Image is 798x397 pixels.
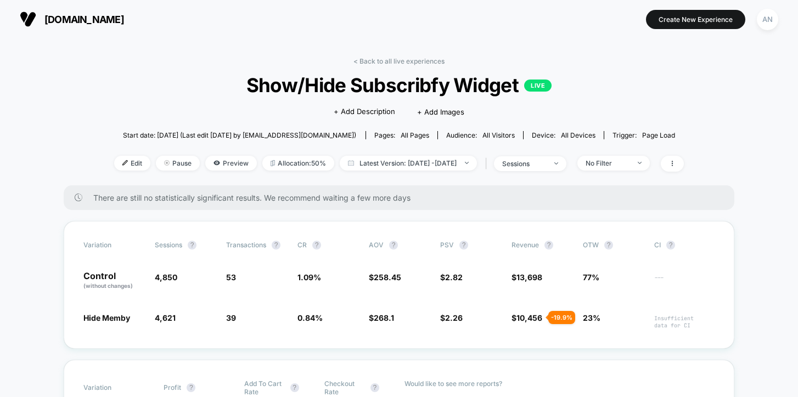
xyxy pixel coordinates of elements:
div: Audience: [446,131,515,139]
span: + Add Images [417,107,464,116]
span: Add To Cart Rate [244,379,285,396]
span: all pages [401,131,429,139]
img: rebalance [271,160,275,166]
button: ? [290,383,299,392]
span: $ [440,273,463,282]
img: calendar [348,160,354,166]
span: PSV [440,241,454,249]
span: Device: [523,131,604,139]
span: 77% [583,273,599,282]
button: AN [754,8,782,31]
span: all devices [561,131,595,139]
span: 2.26 [445,313,463,322]
span: Latest Version: [DATE] - [DATE] [340,156,477,171]
div: Pages: [374,131,429,139]
span: 2.82 [445,273,463,282]
span: $ [440,313,463,322]
button: Create New Experience [646,10,745,29]
img: end [465,162,469,164]
span: [DOMAIN_NAME] [44,14,124,25]
span: 10,456 [516,313,542,322]
span: $ [512,313,542,322]
img: end [638,162,642,164]
div: AN [757,9,778,30]
div: Trigger: [612,131,675,139]
span: $ [369,273,401,282]
button: ? [544,241,553,249]
span: | [482,156,494,172]
span: Start date: [DATE] (Last edit [DATE] by [EMAIL_ADDRESS][DOMAIN_NAME]) [123,131,356,139]
span: 4,850 [155,273,177,282]
span: --- [654,274,715,290]
span: Insufficient data for CI [654,315,715,329]
div: - 19.9 % [548,311,575,324]
span: AOV [369,241,384,249]
span: 23% [583,313,600,322]
img: end [164,160,170,166]
span: CI [654,241,715,249]
button: ? [666,241,675,249]
button: ? [459,241,468,249]
p: LIVE [524,80,552,92]
span: 53 [226,273,236,282]
span: (without changes) [83,282,133,289]
span: Hide Memby [83,313,130,322]
button: ? [604,241,613,249]
span: Edit [114,156,150,171]
button: ? [188,241,196,249]
button: ? [187,383,195,392]
div: No Filter [586,159,630,167]
span: Profit [164,383,181,392]
button: ? [370,383,379,392]
p: Would like to see more reports? [404,379,715,388]
button: ? [312,241,321,249]
span: $ [512,273,542,282]
span: 258.45 [374,273,401,282]
button: ? [389,241,398,249]
span: 268.1 [374,313,394,322]
span: Page Load [642,131,675,139]
span: Variation [83,241,144,249]
span: Revenue [512,241,539,249]
span: CR [297,241,307,249]
span: 13,698 [516,273,542,282]
span: Show/Hide Subscribfy Widget [143,73,655,97]
a: < Back to all live experiences [353,57,445,65]
span: All Visitors [482,131,515,139]
span: 39 [226,313,236,322]
span: 0.84 % [297,313,323,322]
img: edit [122,160,128,166]
button: [DOMAIN_NAME] [16,10,127,28]
button: ? [272,241,280,249]
span: 4,621 [155,313,176,322]
img: end [554,162,558,165]
p: Control [83,271,144,290]
span: Variation [83,379,144,396]
span: Preview [205,156,257,171]
span: Pause [156,156,200,171]
span: Sessions [155,241,182,249]
span: There are still no statistically significant results. We recommend waiting a few more days [93,193,712,202]
span: 1.09 % [297,273,321,282]
span: Transactions [226,241,266,249]
span: Checkout Rate [324,379,365,396]
span: + Add Description [334,106,395,117]
img: Visually logo [20,11,36,27]
span: $ [369,313,394,322]
span: Allocation: 50% [262,156,334,171]
div: sessions [502,160,546,168]
span: OTW [583,241,643,249]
